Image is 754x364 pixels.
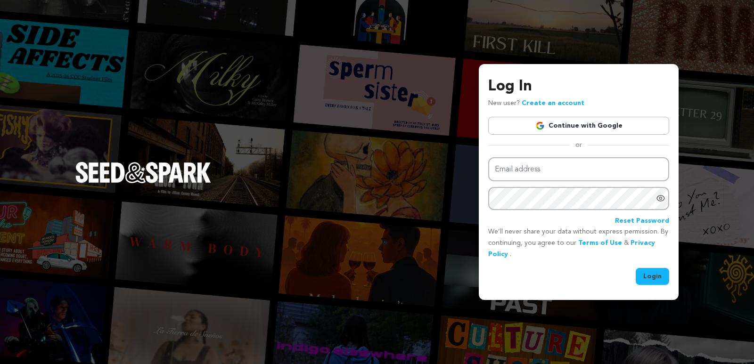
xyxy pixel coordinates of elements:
input: Email address [488,157,669,181]
a: Seed&Spark Homepage [75,162,211,202]
p: We’ll never share your data without express permission. By continuing, you agree to our & . [488,226,669,260]
a: Reset Password [615,216,669,227]
a: Privacy Policy [488,240,655,258]
img: Seed&Spark Logo [75,162,211,183]
p: New user? [488,98,584,109]
button: Login [636,268,669,285]
img: Google logo [535,121,545,130]
a: Create an account [522,100,584,106]
h3: Log In [488,75,669,98]
a: Continue with Google [488,117,669,135]
a: Show password as plain text. Warning: this will display your password on the screen. [656,194,665,203]
a: Terms of Use [578,240,622,246]
span: or [570,140,588,150]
